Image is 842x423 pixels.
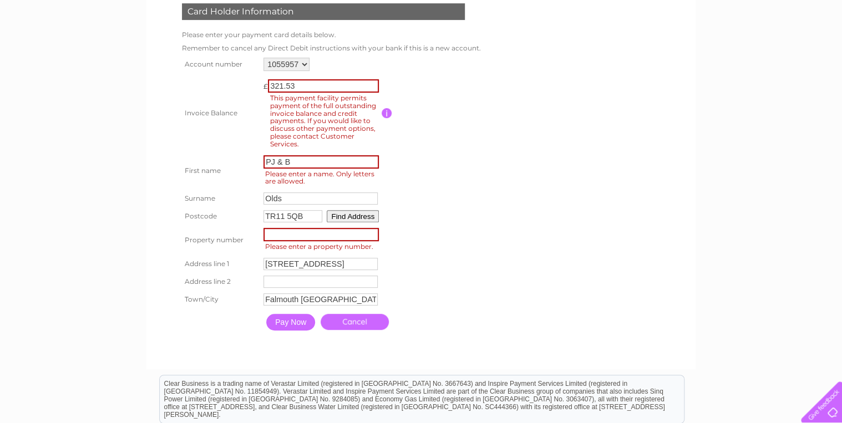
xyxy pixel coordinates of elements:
a: Telecoms [706,47,739,55]
th: Address line 2 [179,273,261,291]
input: Pay Now [266,314,315,330]
th: Postcode [179,207,261,225]
div: Card Holder Information [182,3,465,20]
th: Town/City [179,291,261,308]
span: Please enter a property number. [263,241,382,252]
div: Clear Business is a trading name of Verastar Limited (registered in [GEOGRAPHIC_DATA] No. 3667643... [160,6,684,54]
td: £ [263,77,268,90]
th: Address line 1 [179,255,261,273]
a: Water [647,47,668,55]
a: Blog [745,47,762,55]
button: Find Address [327,210,379,222]
a: Cancel [321,314,389,330]
img: logo.png [29,29,86,63]
a: 0333 014 3131 [633,6,709,19]
th: Surname [179,190,261,207]
span: Please enter a name. Only letters are allowed. [263,169,382,187]
th: First name [179,152,261,190]
a: Energy [674,47,699,55]
a: Log out [805,47,831,55]
td: Remember to cancel any Direct Debit instructions with your bank if this is a new account. [179,42,484,55]
th: Property number [179,225,261,255]
span: This payment facility permits payment of the full outstanding invoice balance and credit payments... [268,93,382,150]
td: Please enter your payment card details below. [179,28,484,42]
input: Information [382,108,392,118]
th: Invoice Balance [179,74,261,152]
th: Account number [179,55,261,74]
a: Contact [768,47,795,55]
